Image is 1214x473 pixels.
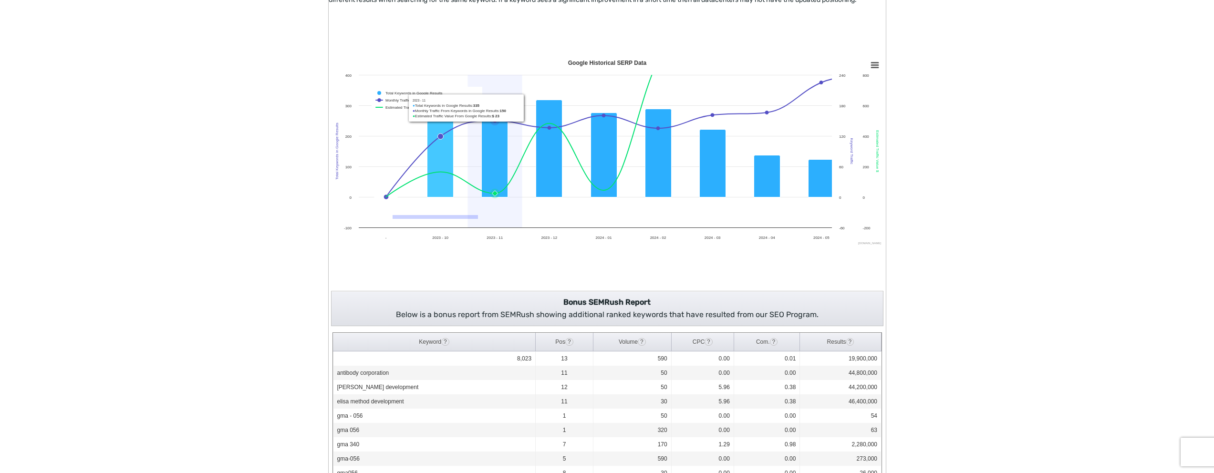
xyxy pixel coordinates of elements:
[858,242,881,245] text: [DOMAIN_NAME]
[536,366,593,380] td: 11
[333,394,536,409] td: elisa method development
[671,351,734,366] td: 0.00
[671,452,734,466] td: 0.00
[593,366,671,380] td: 50
[385,98,469,103] text: Monthly Traffic From Keywords in Google Results
[671,380,734,394] td: 5.96
[349,195,352,200] text: 0
[536,351,593,366] td: 13
[734,366,800,380] td: 0.00
[734,380,800,394] td: 0.38
[671,437,734,452] td: 1.29
[345,134,352,139] text: 200
[487,236,503,240] text: 2023 - 11
[734,351,800,366] td: 0.01
[800,351,881,366] td: 19,900,000
[650,236,666,240] text: 2024 - 02
[875,130,879,173] text: Estimated Traffic Value $
[862,134,869,139] text: 400
[333,333,536,351] td: Keyword
[839,104,846,108] text: 180
[800,380,881,394] td: 44,200,000
[705,338,713,346] span: Average price of a click on an Ad for this search query (in US$)
[671,394,734,409] td: 5.96
[333,452,536,466] td: gma-056
[839,195,841,200] text: 0
[593,423,671,437] td: 320
[336,296,878,308] div: Bonus SEMRush Report
[734,409,800,423] td: 0.00
[593,333,671,351] td: Volume
[336,308,878,321] div: Below is a bonus report from SEMRush showing additional ranked keywords that have resulted from o...
[333,351,536,366] td: 8,023
[839,226,845,230] text: -60
[734,423,800,437] td: 0.00
[800,366,881,380] td: 44,800,000
[800,409,881,423] td: 54
[671,333,734,351] td: CPC
[593,452,671,466] td: 590
[385,236,386,240] text: -
[385,105,461,110] text: Estimated Traffic Value From Google Results
[593,394,671,409] td: 30
[770,338,778,346] span: Competition of advertisers for that term (the higher the number the greater the competition)
[704,236,720,240] text: 2024 - 03
[333,423,536,437] td: gma 056
[839,134,846,139] text: 120
[671,366,734,380] td: 0.00
[862,226,871,230] text: -200
[333,380,536,394] td: [PERSON_NAME] development
[800,394,881,409] td: 46,400,000
[850,138,854,165] text: Keyword Traffic
[432,236,448,240] text: 2023 - 10
[329,56,886,247] svg: Google Historical SERP Data
[734,452,800,466] td: 0.00
[345,104,352,108] text: 300
[800,333,881,351] td: Results
[345,73,352,78] text: 400
[671,423,734,437] td: 0.00
[758,236,775,240] text: 2024 - 04
[839,73,846,78] text: 240
[536,333,593,351] td: Pos
[536,380,593,394] td: 12
[862,195,865,200] text: 0
[541,236,557,240] text: 2023 - 12
[333,437,536,452] td: gma 340
[345,165,352,169] text: 100
[862,165,869,169] text: 200
[846,338,854,346] span: The number of search results - how many results does the search engine return for this query
[441,338,449,346] span: Search query
[800,437,881,452] td: 2,280,000
[536,437,593,452] td: 7
[343,226,352,230] text: -100
[334,123,339,180] text: Total Keywords in Google Results
[800,423,881,437] td: 63
[536,423,593,437] td: 1
[862,73,869,78] text: 800
[568,60,646,66] text: Google Historical SERP Data
[333,409,536,423] td: gma - 056
[536,394,593,409] td: 11
[734,437,800,452] td: 0.98
[638,338,646,346] span: The approximate 12-month average of the number of queries for the keyword (for the corresponding ...
[593,437,671,452] td: 170
[385,91,443,95] text: Total Keywords in Google Results
[536,452,593,466] td: 5
[333,366,536,380] td: antibody corporation
[800,452,881,466] td: 273,000
[565,338,573,346] span: The position of the site for the search query, at the moment of data collection (And previous pos...
[593,351,671,366] td: 590
[671,409,734,423] td: 0.00
[595,236,612,240] text: 2024 - 01
[734,333,800,351] td: Com.
[839,165,843,169] text: 60
[734,394,800,409] td: 0.38
[593,409,671,423] td: 50
[536,409,593,423] td: 1
[593,380,671,394] td: 50
[813,236,829,240] text: 2024 - 05
[862,104,869,108] text: 600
